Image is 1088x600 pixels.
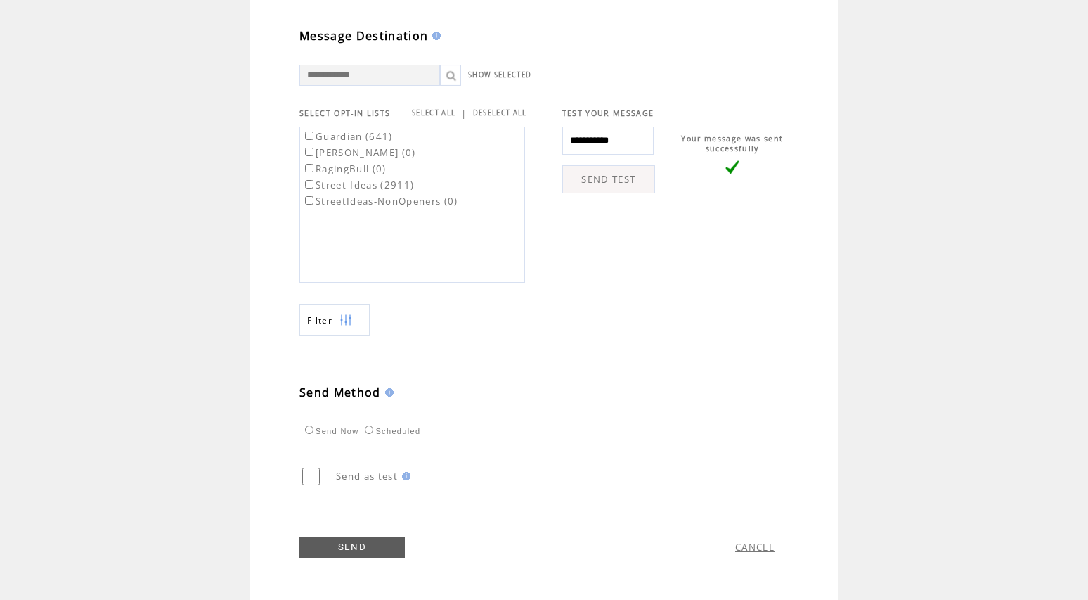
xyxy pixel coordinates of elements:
input: Send Now [305,426,313,434]
label: Street-Ideas (2911) [302,179,414,191]
label: [PERSON_NAME] (0) [302,146,416,159]
input: Guardian (641) [305,132,313,140]
img: filters.png [339,305,352,336]
input: Street-Ideas (2911) [305,180,313,189]
a: SHOW SELECTED [468,70,531,79]
label: Guardian (641) [302,130,393,143]
span: TEST YOUR MESSAGE [562,108,654,118]
label: Scheduled [361,427,420,435]
span: | [461,107,467,120]
a: Filter [299,304,370,336]
label: StreetIdeas-NonOpeners (0) [302,195,458,208]
input: Scheduled [365,426,373,434]
input: StreetIdeas-NonOpeners (0) [305,196,313,205]
a: SEND [299,537,405,558]
input: [PERSON_NAME] (0) [305,148,313,156]
img: vLarge.png [725,160,739,174]
span: Show filters [307,314,332,326]
a: DESELECT ALL [473,108,527,117]
a: SELECT ALL [412,108,455,117]
span: Send Method [299,385,381,400]
span: Send as test [336,470,398,483]
input: RagingBull (0) [305,164,313,172]
img: help.gif [398,472,410,480]
img: help.gif [428,32,441,40]
span: Message Destination [299,28,428,44]
a: CANCEL [735,541,775,554]
span: SELECT OPT-IN LISTS [299,108,390,118]
span: Your message was sent successfully [681,134,783,153]
label: Send Now [302,427,358,435]
img: help.gif [381,388,394,397]
a: SEND TEST [562,165,655,193]
label: RagingBull (0) [302,162,387,175]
